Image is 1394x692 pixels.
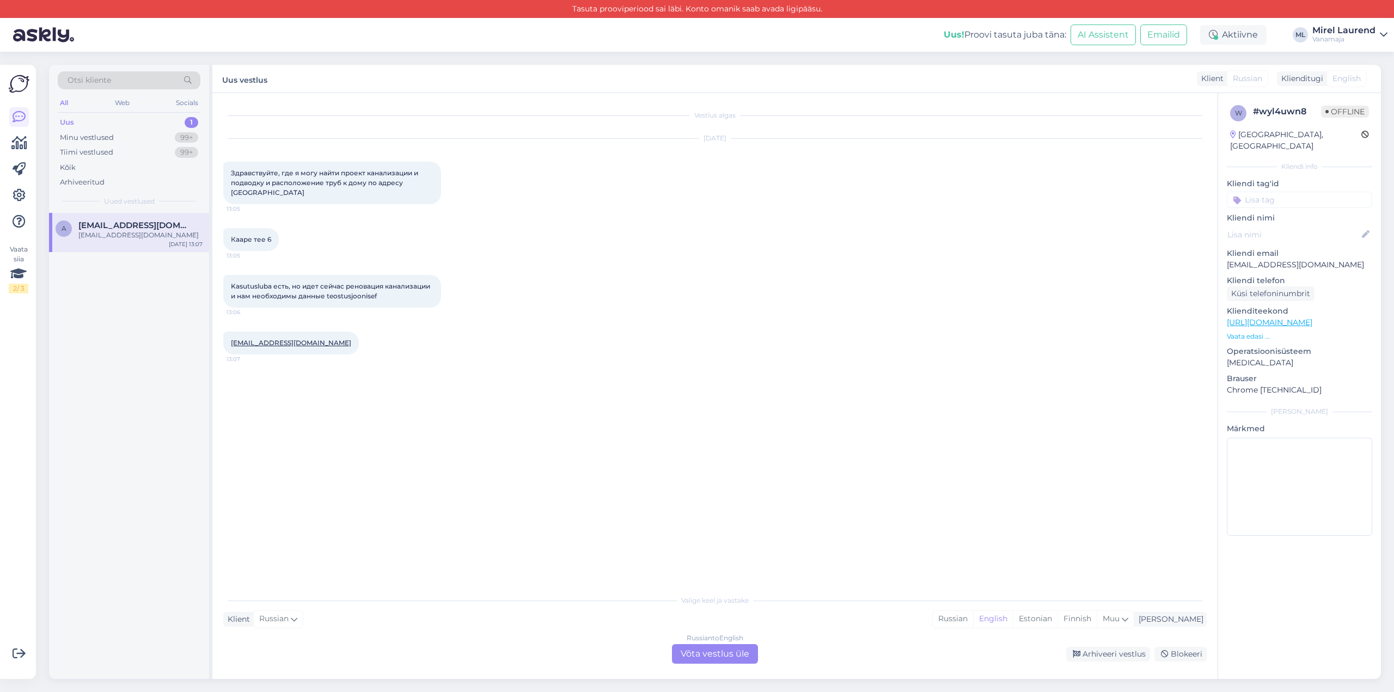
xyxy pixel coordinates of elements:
[973,611,1013,627] div: English
[60,147,113,158] div: Tiimi vestlused
[231,169,420,197] span: Здравствуйте, где я могу найти проект канализации и подводку и расположение труб к дому по адресу...
[1253,105,1321,118] div: # wyl4uwn8
[223,111,1207,120] div: Vestlus algas
[113,96,132,110] div: Web
[223,614,250,625] div: Klient
[231,282,432,300] span: Kasutusluba есть, но идет сейчас реновация канализации и нам необходимы данные teostusjoonisef
[60,132,114,143] div: Minu vestlused
[1013,611,1057,627] div: Estonian
[227,308,267,316] span: 13:06
[1227,286,1314,301] div: Küsi telefoninumbrit
[78,230,203,240] div: [EMAIL_ADDRESS][DOMAIN_NAME]
[60,162,76,173] div: Kõik
[1227,275,1372,286] p: Kliendi telefon
[1197,73,1224,84] div: Klient
[223,133,1207,143] div: [DATE]
[1227,192,1372,208] input: Lisa tag
[223,596,1207,605] div: Valige keel ja vastake
[944,29,964,40] b: Uus!
[1154,647,1207,662] div: Blokeeri
[1235,109,1242,117] span: w
[1293,27,1308,42] div: ML
[1227,248,1372,259] p: Kliendi email
[169,240,203,248] div: [DATE] 13:07
[1227,162,1372,172] div: Kliendi info
[1227,259,1372,271] p: [EMAIL_ADDRESS][DOMAIN_NAME]
[1057,611,1097,627] div: Finnish
[1227,373,1372,384] p: Brauser
[1227,317,1312,327] a: [URL][DOMAIN_NAME]
[1066,647,1150,662] div: Arhiveeri vestlus
[1332,73,1361,84] span: English
[9,284,28,293] div: 2 / 3
[78,221,192,230] span: allamaide10@gmail.com
[9,244,28,293] div: Vaata siia
[185,117,198,128] div: 1
[1277,73,1323,84] div: Klienditugi
[1312,26,1387,44] a: Mirel LaurendVanamaja
[1227,305,1372,317] p: Klienditeekond
[1227,407,1372,417] div: [PERSON_NAME]
[259,613,289,625] span: Russian
[175,132,198,143] div: 99+
[1200,25,1267,45] div: Aktiivne
[933,611,973,627] div: Russian
[1230,129,1361,152] div: [GEOGRAPHIC_DATA], [GEOGRAPHIC_DATA]
[1321,106,1369,118] span: Offline
[1140,25,1187,45] button: Emailid
[227,355,267,363] span: 13:07
[1227,423,1372,434] p: Märkmed
[944,28,1066,41] div: Proovi tasuta juba täna:
[687,633,743,643] div: Russian to English
[1312,26,1375,35] div: Mirel Laurend
[672,644,758,664] div: Võta vestlus üle
[62,224,66,232] span: a
[1227,357,1372,369] p: [MEDICAL_DATA]
[1071,25,1136,45] button: AI Assistent
[1227,346,1372,357] p: Operatsioonisüsteem
[222,71,267,86] label: Uus vestlus
[231,235,271,243] span: Кааре тее 6
[227,205,267,213] span: 13:05
[231,339,351,347] a: [EMAIL_ADDRESS][DOMAIN_NAME]
[58,96,70,110] div: All
[174,96,200,110] div: Socials
[1227,212,1372,224] p: Kliendi nimi
[104,197,155,206] span: Uued vestlused
[1227,384,1372,396] p: Chrome [TECHNICAL_ID]
[227,252,267,260] span: 13:05
[60,177,105,188] div: Arhiveeritud
[1227,178,1372,189] p: Kliendi tag'id
[1227,332,1372,341] p: Vaata edasi ...
[175,147,198,158] div: 99+
[68,75,111,86] span: Otsi kliente
[1103,614,1120,623] span: Muu
[9,74,29,94] img: Askly Logo
[1233,73,1262,84] span: Russian
[1134,614,1203,625] div: [PERSON_NAME]
[1312,35,1375,44] div: Vanamaja
[1227,229,1360,241] input: Lisa nimi
[60,117,74,128] div: Uus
